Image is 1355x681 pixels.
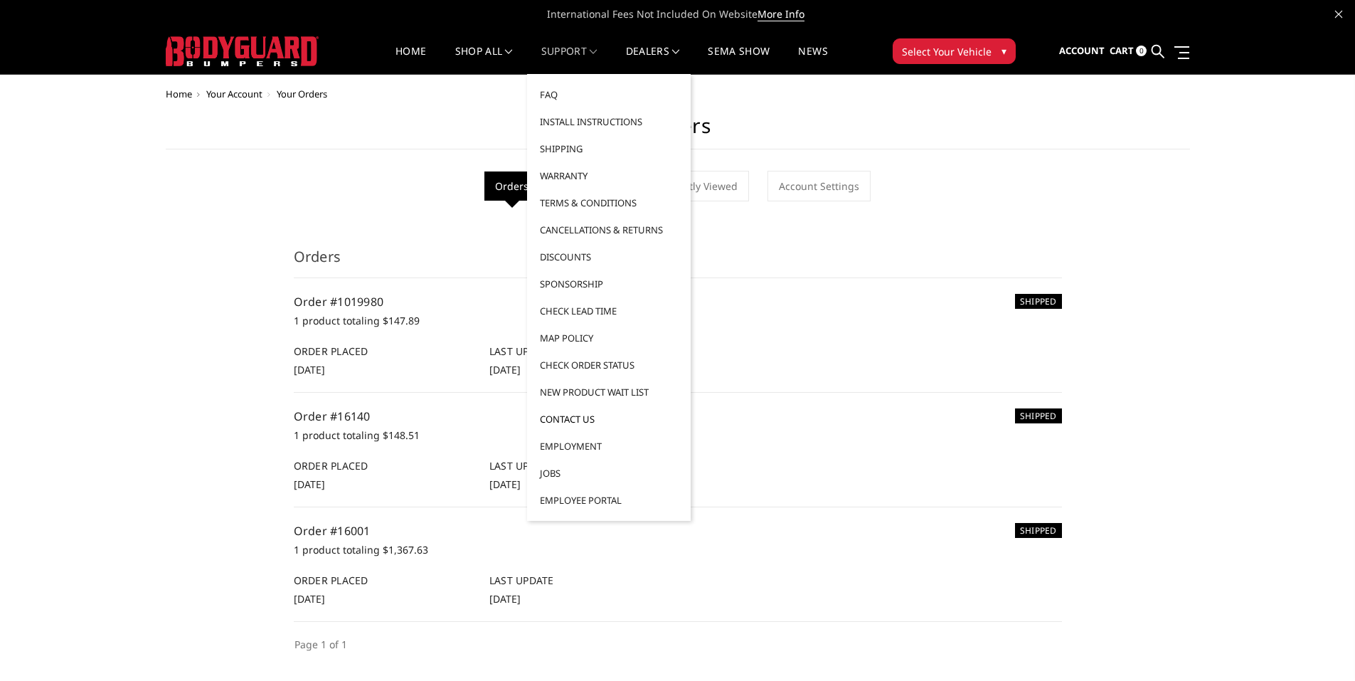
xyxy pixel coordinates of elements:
[484,171,539,201] li: Orders
[533,108,685,135] a: Install Instructions
[294,592,325,606] span: [DATE]
[708,46,770,74] a: SEMA Show
[1110,32,1147,70] a: Cart 0
[1015,408,1062,423] h6: SHIPPED
[533,460,685,487] a: Jobs
[1284,613,1355,681] iframe: Chat Widget
[489,458,670,473] h6: Last Update
[294,542,1062,559] p: 1 product totaling $1,367.63
[1015,294,1062,309] h6: SHIPPED
[166,36,319,66] img: BODYGUARD BUMPERS
[1001,43,1006,58] span: ▾
[294,294,384,310] a: Order #1019980
[489,363,521,376] span: [DATE]
[206,88,262,100] a: Your Account
[541,46,597,74] a: Support
[798,46,827,74] a: News
[455,46,513,74] a: shop all
[533,433,685,460] a: Employment
[893,38,1016,64] button: Select Your Vehicle
[533,487,685,514] a: Employee Portal
[489,573,670,588] h6: Last Update
[166,114,1190,149] h1: Orders
[294,408,371,424] a: Order #16140
[1015,523,1062,538] h6: SHIPPED
[533,406,685,433] a: Contact Us
[533,270,685,297] a: Sponsorship
[533,352,685,379] a: Check Order Status
[902,44,992,59] span: Select Your Vehicle
[489,592,521,606] span: [DATE]
[533,81,685,108] a: FAQ
[1110,44,1134,57] span: Cart
[1059,44,1105,57] span: Account
[395,46,426,74] a: Home
[294,636,348,653] li: Page 1 of 1
[1059,32,1105,70] a: Account
[294,344,474,359] h6: Order Placed
[1136,46,1147,56] span: 0
[533,297,685,324] a: Check Lead Time
[758,7,804,21] a: More Info
[626,46,680,74] a: Dealers
[533,379,685,406] a: New Product Wait List
[294,312,1062,329] p: 1 product totaling $147.89
[533,135,685,162] a: Shipping
[533,243,685,270] a: Discounts
[533,216,685,243] a: Cancellations & Returns
[294,477,325,491] span: [DATE]
[166,88,192,100] a: Home
[294,458,474,473] h6: Order Placed
[489,344,670,359] h6: Last Update
[294,246,1062,278] h3: Orders
[767,171,871,201] a: Account Settings
[489,477,521,491] span: [DATE]
[294,363,325,376] span: [DATE]
[533,162,685,189] a: Warranty
[277,88,327,100] span: Your Orders
[294,427,1062,444] p: 1 product totaling $148.51
[294,573,474,588] h6: Order Placed
[294,523,371,539] a: Order #16001
[533,189,685,216] a: Terms & Conditions
[533,324,685,352] a: MAP Policy
[649,171,749,201] a: Recently Viewed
